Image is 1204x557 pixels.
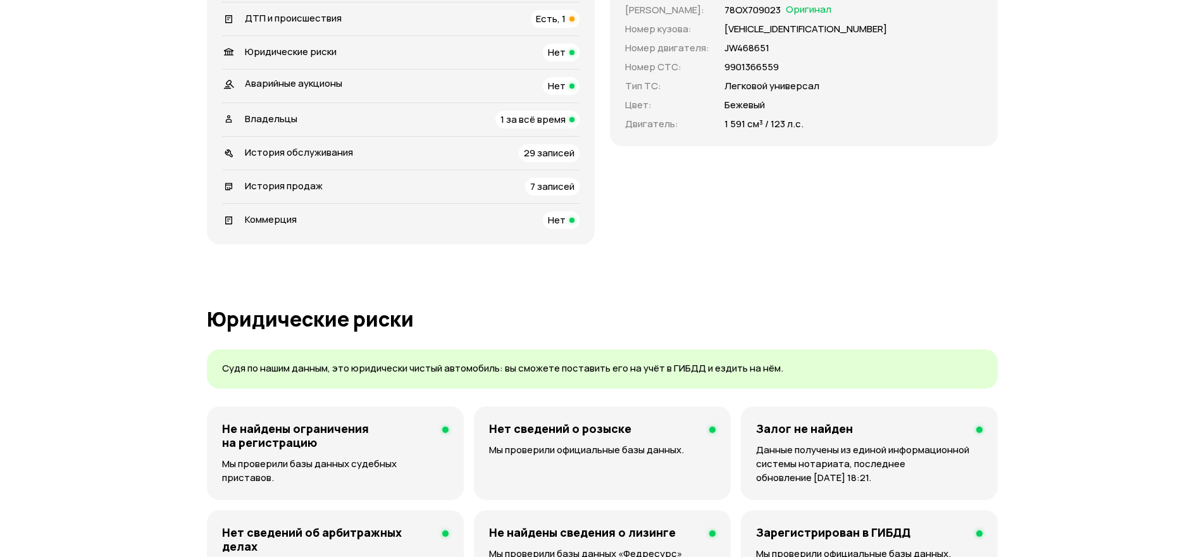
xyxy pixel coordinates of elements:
span: Коммерция [245,213,297,226]
h4: Нет сведений об арбитражных делах [222,525,433,553]
span: 7 записей [530,180,574,193]
h4: Зарегистрирован в ГИБДД [756,525,910,539]
span: ДТП и происшествия [245,11,342,25]
h4: Залог не найден [756,422,853,435]
span: Владельцы [245,112,297,125]
span: Аварийные аукционы [245,77,342,90]
h4: Не найдены сведения о лизинге [489,525,676,539]
p: Мы проверили базы данных судебных приставов. [222,457,449,485]
p: Бежевый [724,98,765,112]
p: Легковой универсал [724,79,819,93]
p: Судя по нашим данным, это юридически чистый автомобиль: вы сможете поставить его на учёт в ГИБДД ... [222,362,983,375]
h1: Юридические риски [207,308,998,330]
span: 1 за всё время [500,113,566,126]
span: Юридические риски [245,45,337,58]
p: [PERSON_NAME] : [625,3,709,17]
p: Номер кузова : [625,22,709,36]
p: JW468651 [724,41,769,55]
span: Есть, 1 [536,12,566,25]
p: 1 591 см³ / 123 л.с. [724,117,804,131]
p: Двигатель : [625,117,709,131]
p: Номер СТС : [625,60,709,74]
span: История продаж [245,179,323,192]
p: Цвет : [625,98,709,112]
span: Оригинал [786,3,831,17]
p: [VEHICLE_IDENTIFICATION_NUMBER] [724,22,887,36]
p: Мы проверили официальные базы данных. [489,443,716,457]
p: Тип ТС : [625,79,709,93]
span: История обслуживания [245,146,353,159]
h4: Не найдены ограничения на регистрацию [222,422,433,449]
span: 29 записей [524,146,574,160]
span: Нет [548,213,566,227]
p: 9901366559 [724,60,779,74]
h4: Нет сведений о розыске [489,422,631,435]
span: Нет [548,46,566,59]
span: Нет [548,79,566,92]
p: 78ОХ709023 [724,3,781,17]
p: Номер двигателя : [625,41,709,55]
p: Данные получены из единой информационной системы нотариата, последнее обновление [DATE] 18:21. [756,443,983,485]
